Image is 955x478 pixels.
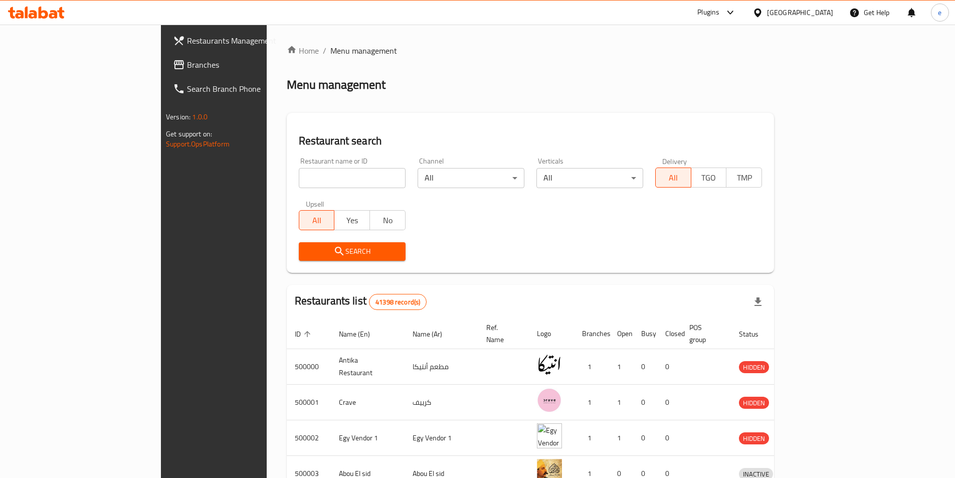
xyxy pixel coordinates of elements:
[609,349,633,385] td: 1
[609,385,633,420] td: 1
[574,420,609,456] td: 1
[660,171,687,185] span: All
[418,168,524,188] div: All
[739,397,769,409] span: HIDDEN
[938,7,941,18] span: e
[299,133,762,148] h2: Restaurant search
[697,7,719,19] div: Plugins
[767,7,833,18] div: [GEOGRAPHIC_DATA]
[374,213,402,228] span: No
[166,110,190,123] span: Version:
[739,397,769,409] div: HIDDEN
[739,362,769,373] span: HIDDEN
[299,210,335,230] button: All
[303,213,331,228] span: All
[331,420,405,456] td: Egy Vendor 1
[405,385,478,420] td: كرييف
[536,168,643,188] div: All
[165,77,320,101] a: Search Branch Phone
[166,137,230,150] a: Support.OpsPlatform
[574,349,609,385] td: 1
[405,349,478,385] td: مطعم أنتيكا
[529,318,574,349] th: Logo
[299,242,406,261] button: Search
[331,385,405,420] td: Crave
[413,328,455,340] span: Name (Ar)
[746,290,770,314] div: Export file
[295,328,314,340] span: ID
[691,168,727,188] button: TGO
[633,385,657,420] td: 0
[726,168,762,188] button: TMP
[331,349,405,385] td: Antika Restaurant
[662,157,687,165] label: Delivery
[187,35,312,47] span: Restaurants Management
[334,210,370,230] button: Yes
[689,322,719,346] span: POS group
[739,432,769,444] div: HIDDEN
[633,420,657,456] td: 0
[405,420,478,456] td: Egy Vendor 1
[165,29,320,53] a: Restaurants Management
[166,127,212,140] span: Get support on:
[486,322,517,346] span: Ref. Name
[574,385,609,420] td: 1
[187,59,312,71] span: Branches
[609,318,633,349] th: Open
[655,168,691,188] button: All
[609,420,633,456] td: 1
[307,245,398,258] span: Search
[369,297,426,307] span: 41398 record(s)
[537,423,562,448] img: Egy Vendor 1
[369,210,406,230] button: No
[730,171,758,185] span: TMP
[338,213,366,228] span: Yes
[695,171,723,185] span: TGO
[339,328,383,340] span: Name (En)
[306,200,324,207] label: Upsell
[739,433,769,444] span: HIDDEN
[633,349,657,385] td: 0
[574,318,609,349] th: Branches
[657,318,681,349] th: Closed
[330,45,397,57] span: Menu management
[295,293,427,310] h2: Restaurants list
[165,53,320,77] a: Branches
[287,45,774,57] nav: breadcrumb
[192,110,208,123] span: 1.0.0
[739,328,772,340] span: Status
[537,352,562,377] img: Antika Restaurant
[187,83,312,95] span: Search Branch Phone
[323,45,326,57] li: /
[633,318,657,349] th: Busy
[657,420,681,456] td: 0
[287,77,386,93] h2: Menu management
[657,385,681,420] td: 0
[657,349,681,385] td: 0
[369,294,427,310] div: Total records count
[299,168,406,188] input: Search for restaurant name or ID..
[537,388,562,413] img: Crave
